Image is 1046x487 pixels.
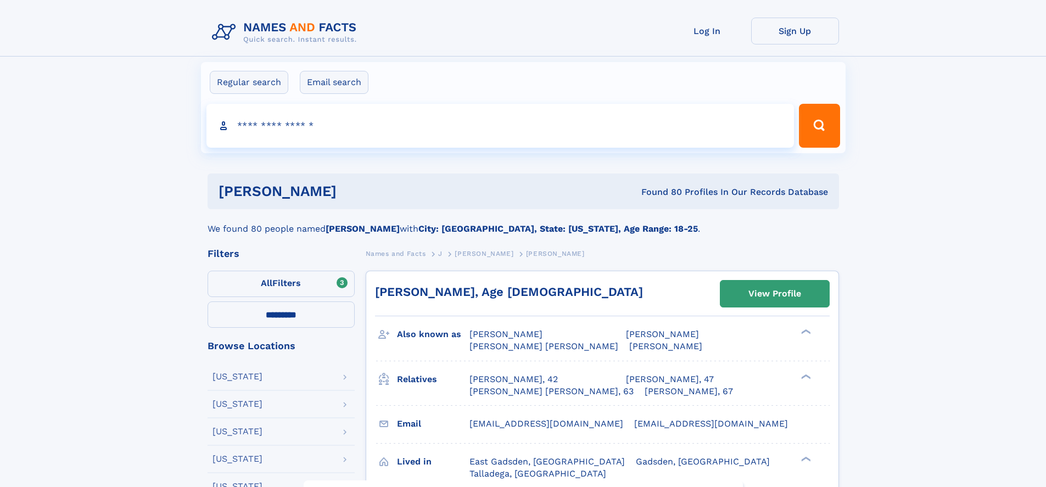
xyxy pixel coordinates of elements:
[326,223,400,234] b: [PERSON_NAME]
[366,247,426,260] a: Names and Facts
[438,250,443,258] span: J
[798,373,812,380] div: ❯
[397,452,469,471] h3: Lived in
[629,341,702,351] span: [PERSON_NAME]
[645,385,733,398] a: [PERSON_NAME], 67
[799,104,840,148] button: Search Button
[720,281,829,307] a: View Profile
[469,373,558,385] a: [PERSON_NAME], 42
[261,278,272,288] span: All
[438,247,443,260] a: J
[455,250,513,258] span: [PERSON_NAME]
[751,18,839,44] a: Sign Up
[636,456,770,467] span: Gadsden, [GEOGRAPHIC_DATA]
[469,385,634,398] a: [PERSON_NAME] [PERSON_NAME], 63
[212,400,262,408] div: [US_STATE]
[455,247,513,260] a: [PERSON_NAME]
[469,456,625,467] span: East Gadsden, [GEOGRAPHIC_DATA]
[206,104,795,148] input: search input
[397,415,469,433] h3: Email
[798,328,812,335] div: ❯
[208,271,355,297] label: Filters
[219,184,489,198] h1: [PERSON_NAME]
[397,370,469,389] h3: Relatives
[469,329,542,339] span: [PERSON_NAME]
[469,418,623,429] span: [EMAIL_ADDRESS][DOMAIN_NAME]
[397,325,469,344] h3: Also known as
[208,209,839,236] div: We found 80 people named with .
[634,418,788,429] span: [EMAIL_ADDRESS][DOMAIN_NAME]
[212,455,262,463] div: [US_STATE]
[208,249,355,259] div: Filters
[300,71,368,94] label: Email search
[469,468,606,479] span: Talladega, [GEOGRAPHIC_DATA]
[212,427,262,436] div: [US_STATE]
[208,341,355,351] div: Browse Locations
[626,329,699,339] span: [PERSON_NAME]
[526,250,585,258] span: [PERSON_NAME]
[375,285,643,299] a: [PERSON_NAME], Age [DEMOGRAPHIC_DATA]
[469,341,618,351] span: [PERSON_NAME] [PERSON_NAME]
[489,186,828,198] div: Found 80 Profiles In Our Records Database
[418,223,698,234] b: City: [GEOGRAPHIC_DATA], State: [US_STATE], Age Range: 18-25
[663,18,751,44] a: Log In
[798,455,812,462] div: ❯
[212,372,262,381] div: [US_STATE]
[210,71,288,94] label: Regular search
[626,373,714,385] a: [PERSON_NAME], 47
[748,281,801,306] div: View Profile
[208,18,366,47] img: Logo Names and Facts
